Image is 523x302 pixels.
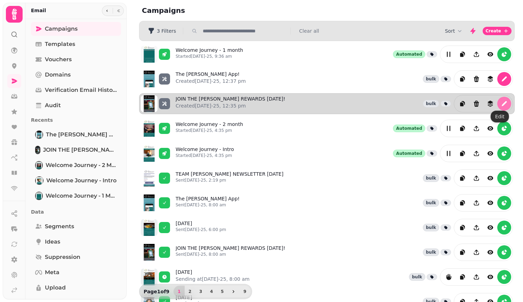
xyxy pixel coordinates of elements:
div: Edit [491,111,509,122]
a: Welcome Journey - 1 monthStarted[DATE]-25, 9:36 am [176,47,243,62]
button: Create [483,27,512,35]
button: duplicate [456,97,469,111]
img: aHR0cHM6Ly9zdGFtcGVkZS1zZXJ2aWNlLXByb2QtdGVtcGxhdGUtcHJldmlld3MuczMuZXUtd2VzdC0xLmFtYXpvbmF3cy5jb... [141,46,158,63]
a: Ideas [31,235,121,249]
button: edit [442,47,456,61]
p: Started [DATE]-25, 4:35 pm [176,153,234,158]
button: Delete [469,72,483,86]
img: aHR0cHM6Ly9zdGFtcGVkZS1zZXJ2aWNlLXByb2QtdGVtcGxhdGUtcHJldmlld3MuczMuZXUtd2VzdC0xLmFtYXpvbmF3cy5jb... [141,170,158,186]
span: Upload [45,284,66,292]
a: The [PERSON_NAME] App!Sent[DATE]-25, 8:00 am [176,195,240,210]
a: Segments [31,220,121,233]
button: reports [497,146,511,160]
a: JOIN THE WESLEY REWARDS TODAY!JOIN THE [PERSON_NAME] REWARDS [DATE]! [31,143,121,157]
img: Welcome Journey - 1 month [36,192,42,199]
button: view [483,270,497,284]
a: Welcome Journey - 1 monthWelcome Journey - 1 month [31,189,121,203]
button: edit [442,121,456,135]
nav: Pagination [174,286,250,297]
p: Sent [DATE]-25, 8:00 am [176,202,240,208]
button: view [483,221,497,235]
p: Data [31,206,121,218]
img: Welcome Journey - 2 month [36,162,42,169]
button: reports [497,270,511,284]
p: Page 1 of 9 [141,288,172,295]
div: bulk [423,248,439,256]
button: reports [497,47,511,61]
button: reports [442,270,456,284]
button: 2 [184,286,195,297]
button: 4 [206,286,217,297]
p: Sent [DATE]-25, 6:00 pm [176,227,226,232]
img: aHR0cHM6Ly9zdGFtcGVkZS1zZXJ2aWNlLXByb2QtdGVtcGxhdGUtcHJldmlld3MuczMuZXUtd2VzdC0xLmFtYXpvbmF3cy5jb... [141,145,158,162]
button: 5 [217,286,228,297]
button: duplicate [456,146,469,160]
button: reports [497,245,511,259]
a: Audit [31,98,121,112]
button: Delete [469,97,483,111]
a: Welcome Journey - 2 monthStarted[DATE]-25, 4:35 pm [176,121,243,136]
div: Automated [393,125,425,132]
span: Meta [45,268,59,277]
a: Vouchers [31,53,121,66]
div: bulk [423,75,439,83]
p: Sent [DATE]-25, 2:19 pm [176,177,283,183]
span: 1 [176,289,182,294]
img: The Wesley App! [36,131,42,138]
span: Vouchers [45,55,72,64]
img: aHR0cHM6Ly9zdGFtcGVkZS1zZXJ2aWNlLXByb2QtdGVtcGxhdGUtcHJldmlld3MuczMuZXUtd2VzdC0xLmFtYXpvbmF3cy5jb... [141,71,158,87]
button: duplicate [456,221,469,235]
button: edit [497,97,511,111]
button: Share campaign preview [469,121,483,135]
button: Share campaign preview [469,171,483,185]
button: reports [497,171,511,185]
a: Welcome Journey - 2 monthWelcome Journey - 2 month [31,158,121,172]
button: edit [497,72,511,86]
button: view [483,196,497,210]
button: duplicate [456,171,469,185]
button: revisions [483,97,497,111]
button: reports [497,196,511,210]
p: Created [DATE]-25, 12:35 pm [176,102,285,109]
a: Templates [31,37,121,51]
span: Welcome Journey - Intro [46,176,116,185]
img: aHR0cHM6Ly9zdGFtcGVkZS1zZXJ2aWNlLXByb2QtdGVtcGxhdGUtcHJldmlld3MuczMuZXUtd2VzdC0xLmFtYXpvbmF3cy5jb... [141,269,158,285]
span: Audit [45,101,61,110]
a: JOIN THE [PERSON_NAME] REWARDS [DATE]!Created[DATE]-25, 12:35 pm [176,95,285,112]
a: The [PERSON_NAME] App!Created[DATE]-25, 12:37 pm [176,71,246,87]
a: [DATE]Sending at[DATE]-25, 8:00 am [176,269,250,285]
a: Meta [31,265,121,279]
img: aHR0cHM6Ly9zdGFtcGVkZS1zZXJ2aWNlLXByb2QtdGVtcGxhdGUtcHJldmlld3MuczMuZXUtd2VzdC0xLmFtYXpvbmF3cy5jb... [141,219,158,236]
button: view [483,171,497,185]
a: TEAM [PERSON_NAME] NEWSLETTER [DATE]Sent[DATE]-25, 2:19 pm [176,170,283,186]
button: Share campaign preview [469,146,483,160]
button: duplicate [456,72,469,86]
div: bulk [423,174,439,182]
p: Recents [31,114,121,126]
button: duplicate [456,47,469,61]
p: Started [DATE]-25, 4:35 pm [176,128,243,133]
a: Campaigns [31,22,121,36]
img: Welcome Journey - Intro [36,177,43,184]
span: Verification email history [45,86,117,94]
span: 3 Filters [157,29,176,33]
button: duplicate [456,245,469,259]
span: 3 [198,289,203,294]
a: The Wesley App!The [PERSON_NAME] App! [31,128,121,142]
button: view [483,146,497,160]
button: 3 Filters [142,25,182,37]
button: view [483,245,497,259]
span: 2 [187,289,193,294]
a: Upload [31,281,121,295]
img: JOIN THE WESLEY REWARDS TODAY! [36,146,40,153]
a: Welcome Journey - IntroWelcome Journey - Intro [31,174,121,188]
span: Templates [45,40,75,48]
button: view [483,121,497,135]
span: JOIN THE [PERSON_NAME] REWARDS [DATE]! [43,146,117,154]
div: Automated [393,150,425,157]
span: Welcome Journey - 2 month [46,161,117,169]
img: aHR0cHM6Ly9zdGFtcGVkZS1zZXJ2aWNlLXByb2QtdGVtcGxhdGUtcHJldmlld3MuczMuZXUtd2VzdC0xLmFtYXpvbmF3cy5jb... [141,95,158,112]
button: 9 [239,286,250,297]
button: Sort [445,27,463,34]
button: Share campaign preview [469,270,483,284]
